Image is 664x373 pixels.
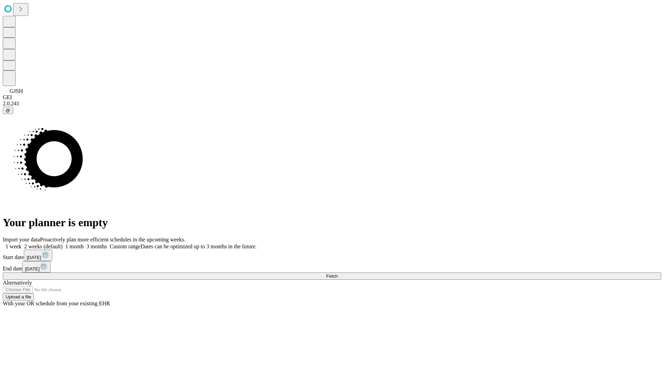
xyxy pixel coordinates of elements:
button: Fetch [3,272,661,280]
span: [DATE] [25,266,39,271]
div: GEI [3,94,661,101]
button: Upload a file [3,293,34,300]
span: 3 months [86,243,107,249]
div: End date [3,261,661,272]
span: GJSH [10,88,23,94]
button: [DATE] [22,261,50,272]
button: @ [3,107,13,114]
div: 2.0.241 [3,101,661,107]
span: @ [6,108,10,113]
span: Dates can be optimized up to 3 months in the future. [141,243,257,249]
span: Proactively plan more efficient schedules in the upcoming weeks. [40,237,185,242]
span: 1 week [6,243,21,249]
span: 2 weeks (default) [24,243,63,249]
span: Import your data [3,237,40,242]
span: Fetch [326,274,338,279]
div: Start date [3,250,661,261]
h1: Your planner is empty [3,216,661,229]
button: [DATE] [24,250,52,261]
span: [DATE] [27,255,41,260]
span: 1 month [65,243,84,249]
span: With your OR schedule from your existing EHR [3,300,110,306]
span: Alternatively [3,280,32,286]
span: Custom range [110,243,140,249]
